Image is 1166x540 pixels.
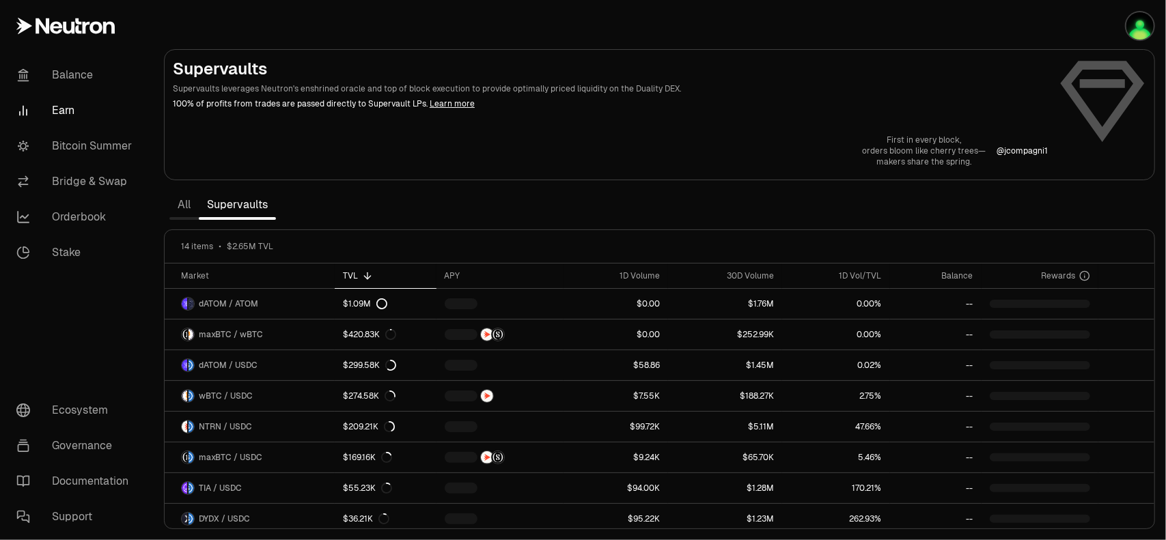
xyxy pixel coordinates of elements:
[343,421,395,432] div: $209.21K
[189,359,194,371] img: USDC Logo
[862,134,986,145] p: First in every block,
[668,319,782,350] a: $252.99K
[189,298,194,310] img: ATOM Logo
[5,499,148,535] a: Support
[564,473,668,503] a: $94.00K
[481,451,493,464] img: NTRN
[173,83,1048,95] p: Supervaults leverages Neutron's enshrined oracle and top of block execution to provide optimally ...
[782,412,889,442] a: 47.66%
[5,428,148,464] a: Governance
[782,473,889,503] a: 170.21%
[668,350,782,380] a: $1.45M
[343,390,395,401] div: $274.58K
[343,360,396,371] div: $299.58K
[5,128,148,164] a: Bitcoin Summer
[335,473,436,503] a: $55.23K
[492,451,504,464] img: Structured Points
[890,381,982,411] a: --
[189,421,194,433] img: USDC Logo
[5,57,148,93] a: Balance
[165,319,335,350] a: maxBTC LogowBTC LogomaxBTC / wBTC
[890,319,982,350] a: --
[173,98,1048,110] p: 100% of profits from trades are passed directly to Supervault LPs.
[862,145,986,156] p: orders bloom like cherry trees—
[199,298,258,309] span: dATOM / ATOM
[890,473,982,503] a: --
[997,145,1048,156] a: @jcompagni1
[481,390,493,402] img: NTRN
[564,442,668,472] a: $9.24K
[199,452,262,463] span: maxBTC / USDC
[343,452,392,463] div: $169.16K
[436,442,564,472] a: NTRNStructured Points
[782,289,889,319] a: 0.00%
[335,350,436,380] a: $299.58K
[564,289,668,319] a: $0.00
[668,442,782,472] a: $65.70K
[182,298,187,310] img: dATOM Logo
[445,270,555,281] div: APY
[165,442,335,472] a: maxBTC LogoUSDC LogomaxBTC / USDC
[564,381,668,411] a: $7.55K
[335,381,436,411] a: $274.58K
[181,270,327,281] div: Market
[5,464,148,499] a: Documentation
[5,93,148,128] a: Earn
[169,191,199,218] a: All
[189,451,194,464] img: USDC Logo
[481,328,493,341] img: NTRN
[335,504,436,534] a: $36.21K
[165,473,335,503] a: TIA LogoUSDC LogoTIA / USDC
[199,390,253,401] span: wBTC / USDC
[898,270,973,281] div: Balance
[199,513,250,524] span: DYDX / USDC
[182,328,187,341] img: maxBTC Logo
[890,350,982,380] a: --
[1126,12,1154,40] img: sw-firefox
[1041,270,1075,281] span: Rewards
[445,389,555,403] button: NTRN
[445,328,555,341] button: NTRNStructured Points
[165,350,335,380] a: dATOM LogoUSDC LogodATOM / USDC
[343,483,392,494] div: $55.23K
[5,235,148,270] a: Stake
[890,504,982,534] a: --
[564,504,668,534] a: $95.22K
[181,241,213,252] span: 14 items
[890,412,982,442] a: --
[5,199,148,235] a: Orderbook
[668,473,782,503] a: $1.28M
[343,298,387,309] div: $1.09M
[165,289,335,319] a: dATOM LogoATOM LogodATOM / ATOM
[445,451,555,464] button: NTRNStructured Points
[782,350,889,380] a: 0.02%
[862,156,986,167] p: makers share the spring.
[182,359,187,371] img: dATOM Logo
[997,145,1048,156] p: @ jcompagni1
[782,442,889,472] a: 5.46%
[189,513,194,525] img: USDC Logo
[227,241,273,252] span: $2.65M TVL
[199,360,258,371] span: dATOM / USDC
[343,513,389,524] div: $36.21K
[182,513,187,525] img: DYDX Logo
[430,98,475,109] a: Learn more
[890,289,982,319] a: --
[199,191,276,218] a: Supervaults
[343,329,396,340] div: $420.83K
[790,270,881,281] div: 1D Vol/TVL
[436,381,564,411] a: NTRN
[572,270,660,281] div: 1D Volume
[668,412,782,442] a: $5.11M
[199,329,263,340] span: maxBTC / wBTC
[182,482,187,494] img: TIA Logo
[165,412,335,442] a: NTRN LogoUSDC LogoNTRN / USDC
[5,164,148,199] a: Bridge & Swap
[564,319,668,350] a: $0.00
[668,289,782,319] a: $1.76M
[199,483,242,494] span: TIA / USDC
[564,412,668,442] a: $99.72K
[182,390,187,402] img: wBTC Logo
[782,381,889,411] a: 2.75%
[782,504,889,534] a: 262.93%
